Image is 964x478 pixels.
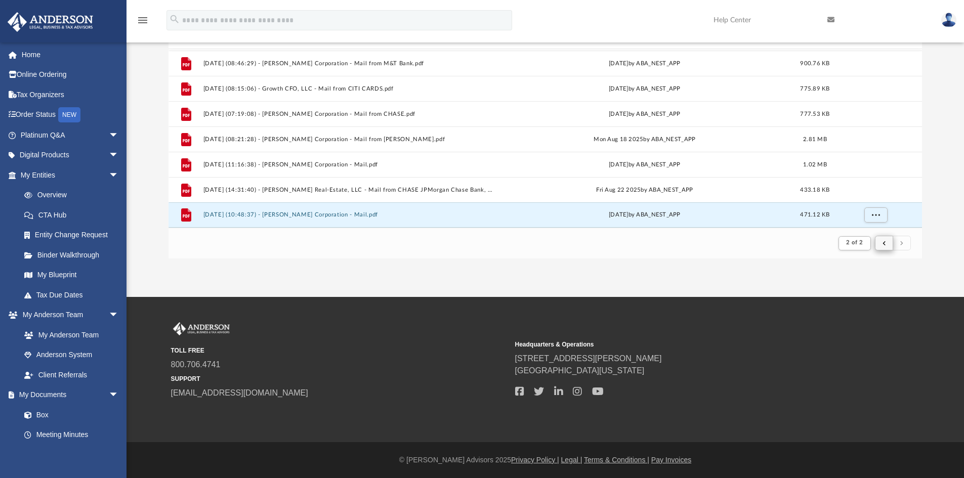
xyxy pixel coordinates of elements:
span: arrow_drop_down [109,165,129,186]
a: My Documentsarrow_drop_down [7,385,129,405]
span: arrow_drop_down [109,125,129,146]
a: My Anderson Teamarrow_drop_down [7,305,129,325]
a: Box [14,405,124,425]
small: TOLL FREE [171,346,508,355]
span: arrow_drop_down [109,385,129,406]
div: NEW [58,107,80,122]
div: [DATE] by ABA_NEST_APP [499,84,790,93]
img: Anderson Advisors Platinum Portal [171,322,232,335]
span: 900.76 KB [800,60,829,66]
a: CTA Hub [14,205,134,225]
img: User Pic [941,13,956,27]
i: menu [137,14,149,26]
a: Order StatusNEW [7,105,134,125]
a: Entity Change Request [14,225,134,245]
img: Anderson Advisors Platinum Portal [5,12,96,32]
button: More options [864,207,887,223]
a: My Blueprint [14,265,129,285]
button: [DATE] (14:31:40) - [PERSON_NAME] Real-Estate, LLC - Mail from CHASE JPMorgan Chase Bank, N.A..pdf [203,187,494,193]
span: 777.53 KB [800,111,829,116]
button: [DATE] (11:16:38) - [PERSON_NAME] Corporation - Mail.pdf [203,161,494,168]
a: 800.706.4741 [171,360,221,369]
button: 2 of 2 [839,236,870,250]
div: [DATE] by ABA_NEST_APP [499,210,790,220]
button: [DATE] (08:21:28) - [PERSON_NAME] Corporation - Mail from [PERSON_NAME].pdf [203,136,494,143]
a: Client Referrals [14,365,129,385]
div: © [PERSON_NAME] Advisors 2025 [127,455,964,465]
a: menu [137,19,149,26]
a: Overview [14,185,134,205]
a: Online Ordering [7,65,134,85]
span: arrow_drop_down [109,305,129,326]
span: 2.81 MB [803,136,827,142]
a: Anderson System [14,345,129,365]
a: Tax Due Dates [14,285,134,305]
a: [EMAIL_ADDRESS][DOMAIN_NAME] [171,388,308,397]
span: 2 of 2 [846,240,863,245]
div: [DATE] by ABA_NEST_APP [499,59,790,68]
a: [STREET_ADDRESS][PERSON_NAME] [515,354,662,363]
div: grid [169,49,923,228]
a: Pay Invoices [651,456,691,464]
span: 775.89 KB [800,85,829,91]
button: [DATE] (08:15:06) - Growth CFO, LLC - Mail from CITI CARDS.pdf [203,85,494,92]
a: Binder Walkthrough [14,245,134,265]
a: Terms & Conditions | [584,456,649,464]
a: Tax Organizers [7,84,134,105]
small: SUPPORT [171,374,508,383]
i: search [169,14,180,25]
a: Platinum Q&Aarrow_drop_down [7,125,134,145]
a: Privacy Policy | [511,456,559,464]
small: Headquarters & Operations [515,340,852,349]
div: Mon Aug 18 2025 by ABA_NEST_APP [499,135,790,144]
button: [DATE] (08:46:29) - [PERSON_NAME] Corporation - Mail from M&T Bank.pdf [203,60,494,67]
a: Meeting Minutes [14,425,129,445]
span: 433.18 KB [800,187,829,192]
a: My Anderson Team [14,325,124,345]
button: [DATE] (07:19:08) - [PERSON_NAME] Corporation - Mail from CHASE.pdf [203,111,494,117]
a: [GEOGRAPHIC_DATA][US_STATE] [515,366,645,375]
span: 1.02 MB [803,161,827,167]
button: [DATE] (10:48:37) - [PERSON_NAME] Corporation - Mail.pdf [203,211,494,218]
span: arrow_drop_down [109,145,129,166]
a: My Entitiesarrow_drop_down [7,165,134,185]
span: 471.12 KB [800,212,829,218]
a: Legal | [561,456,582,464]
div: [DATE] by ABA_NEST_APP [499,160,790,169]
a: Digital Productsarrow_drop_down [7,145,134,165]
div: Fri Aug 22 2025 by ABA_NEST_APP [499,185,790,194]
a: Home [7,45,134,65]
div: [DATE] by ABA_NEST_APP [499,109,790,118]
